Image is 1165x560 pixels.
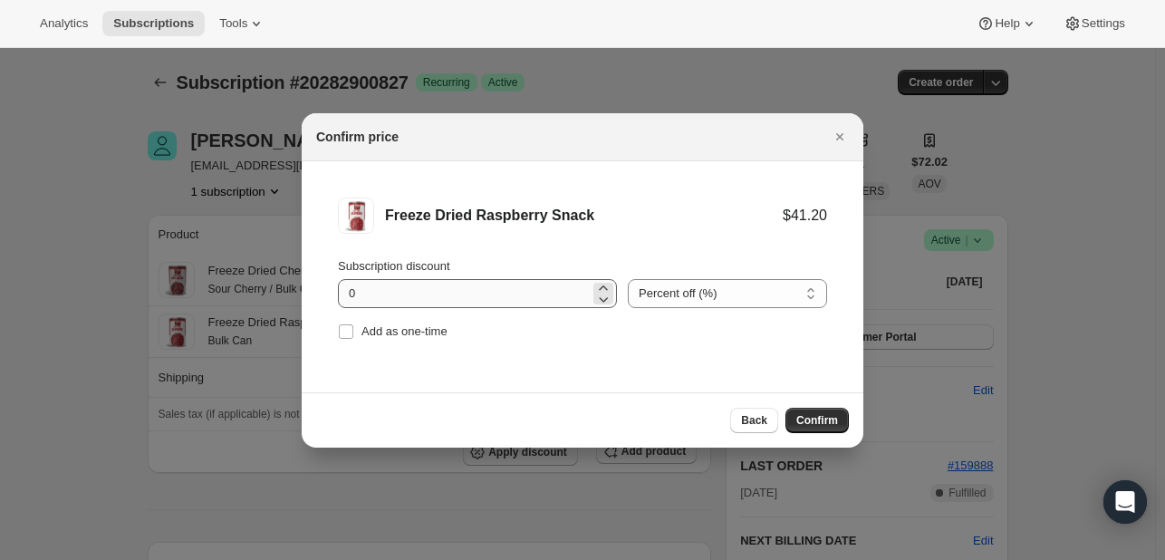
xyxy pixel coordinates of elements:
span: Tools [219,16,247,31]
button: Subscriptions [102,11,205,36]
span: Analytics [40,16,88,31]
button: Close [827,124,852,150]
span: Subscription discount [338,259,450,273]
span: Settings [1082,16,1125,31]
button: Confirm [785,408,849,433]
div: $41.20 [783,207,827,225]
div: Open Intercom Messenger [1103,480,1147,524]
button: Settings [1053,11,1136,36]
span: Confirm [796,413,838,428]
button: Tools [208,11,276,36]
img: Freeze Dried Raspberry Snack [338,198,374,234]
button: Help [966,11,1048,36]
span: Back [741,413,767,428]
h2: Confirm price [316,128,399,146]
span: Subscriptions [113,16,194,31]
div: Freeze Dried Raspberry Snack [385,207,783,225]
span: Help [995,16,1019,31]
button: Analytics [29,11,99,36]
span: Add as one-time [361,324,448,338]
button: Back [730,408,778,433]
